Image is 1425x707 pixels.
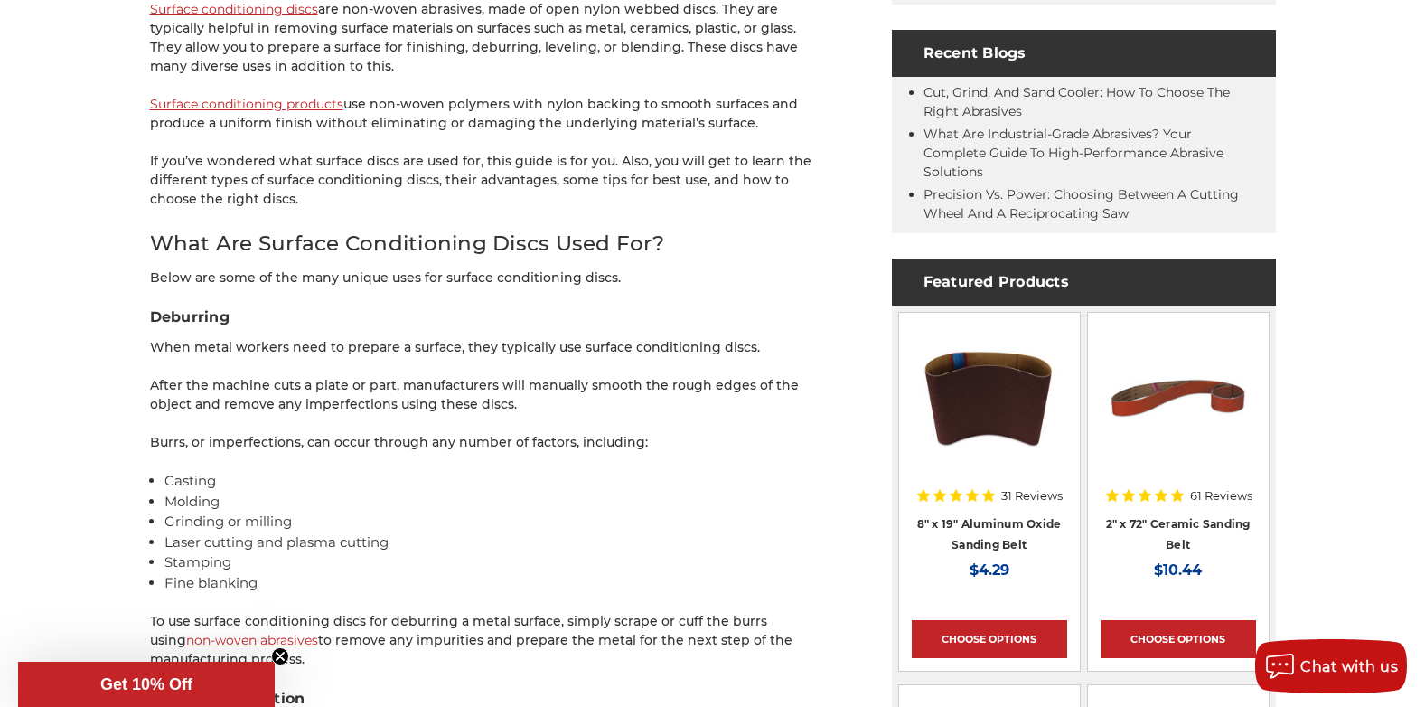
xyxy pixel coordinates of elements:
[164,512,828,533] li: Grinding or milling
[1300,658,1398,675] span: Chat with us
[150,338,828,357] p: When metal workers need to prepare a surface, they typically use surface conditioning discs.
[923,84,1230,119] a: Cut, Grind, and Sand Cooler: How to Choose the Right Abrasives
[271,647,289,665] button: Close teaser
[18,662,275,707] div: Get 10% OffClose teaser
[150,95,828,133] p: use non-woven polymers with nylon backing to smooth surfaces and produce a uniform finish without...
[1001,490,1063,502] span: 31 Reviews
[164,573,828,594] li: Fine blanking
[164,533,828,553] li: Laser cutting and plasma cutting
[150,376,828,414] p: After the machine cuts a plate or part, manufacturers will manually smooth the rough edges of the...
[150,1,318,17] a: Surface conditioning discs
[1101,620,1256,658] a: Choose Options
[150,306,828,328] h3: Deburring
[164,471,828,492] li: Casting
[164,492,828,513] li: Molding
[150,96,343,112] a: Surface conditioning products
[970,561,1009,579] span: $4.29
[892,259,1276,306] h4: Featured Products
[100,675,192,693] span: Get 10% Off
[164,552,828,573] li: Stamping
[150,612,828,669] p: To use surface conditioning discs for deburring a metal surface, simply scrape or cuff the burrs ...
[917,517,1062,551] a: 8" x 19" Aluminum Oxide Sanding Belt
[1106,517,1251,551] a: 2" x 72" Ceramic Sanding Belt
[1154,561,1202,579] span: $10.44
[150,269,828,288] p: Below are some of the many unique uses for surface conditioning discs.
[923,126,1223,180] a: What Are Industrial-Grade Abrasives? Your Complete Guide to High-Performance Abrasive Solutions
[1190,490,1252,502] span: 61 Reviews
[1106,325,1251,470] img: 2" x 72" Ceramic Pipe Sanding Belt
[917,325,1062,470] img: aluminum oxide 8x19 sanding belt
[150,152,828,209] p: If you’ve wondered what surface discs are used for, this guide is for you. Also, you will get to ...
[923,186,1239,222] a: Precision vs. Power: Choosing Between a Cutting Wheel and a Reciprocating Saw
[912,325,1067,481] a: aluminum oxide 8x19 sanding belt
[150,433,828,452] p: Burrs, or imperfections, can occur through any number of factors, including:
[186,632,318,648] a: non-woven abrasives
[1255,639,1407,693] button: Chat with us
[892,30,1276,77] h4: Recent Blogs
[150,228,828,259] h2: What Are Surface Conditioning Discs Used For?
[912,620,1067,658] a: Choose Options
[1101,325,1256,481] a: 2" x 72" Ceramic Pipe Sanding Belt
